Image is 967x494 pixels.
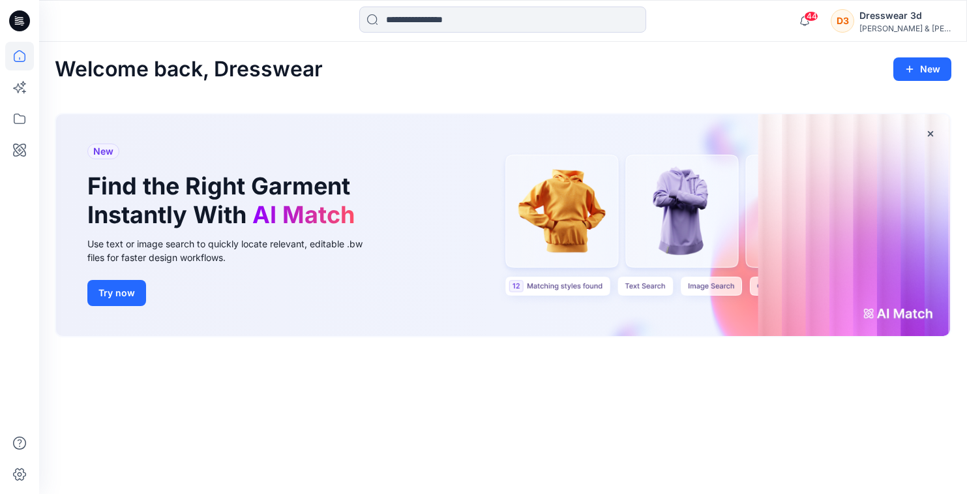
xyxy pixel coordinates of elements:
[87,237,381,264] div: Use text or image search to quickly locate relevant, editable .bw files for faster design workflows.
[55,57,323,82] h2: Welcome back, Dresswear
[87,280,146,306] button: Try now
[252,200,355,229] span: AI Match
[87,172,361,228] h1: Find the Right Garment Instantly With
[804,11,818,22] span: 44
[93,144,113,159] span: New
[831,9,854,33] div: D3
[859,23,951,33] div: [PERSON_NAME] & [PERSON_NAME]
[893,57,951,81] button: New
[859,8,951,23] div: Dresswear 3d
